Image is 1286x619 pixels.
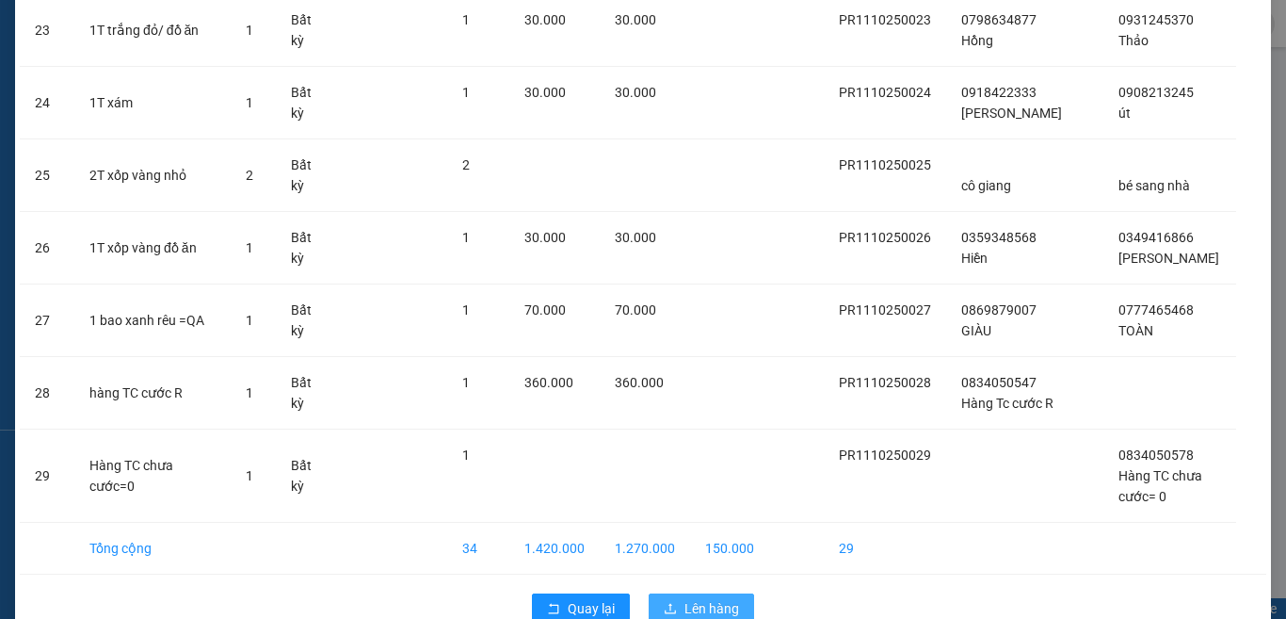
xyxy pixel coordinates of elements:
span: 1 [246,468,253,483]
span: [PERSON_NAME] [1118,251,1219,266]
td: 1 bao xanh rêu =QA [74,285,231,357]
span: 30.000 [615,85,656,100]
span: rollback [547,602,560,617]
span: PR1110250023 [839,12,931,27]
span: 0834050547 [961,375,1037,390]
span: 1 [246,23,253,38]
span: 1 [246,240,253,255]
td: 24 [20,67,74,139]
span: upload [664,602,677,617]
span: 1 [462,302,470,318]
td: 1T xám [74,67,231,139]
span: 30.000 [615,12,656,27]
span: PR1110250027 [839,302,931,318]
span: Hàng TC chưa cước= 0 [1118,468,1202,504]
td: 29 [20,430,74,523]
td: 28 [20,357,74,430]
span: 2 [246,168,253,183]
span: TOÀN [1118,323,1153,338]
span: 70.000 [615,302,656,318]
span: GIÀU [961,323,991,338]
td: 1.270.000 [600,523,690,575]
td: Bất kỳ [276,430,333,523]
td: 34 [447,523,508,575]
td: Bất kỳ [276,212,333,285]
span: 1 [462,448,470,463]
span: Hồng [961,33,993,48]
span: PR1110250024 [839,85,931,100]
td: Tổng cộng [74,523,231,575]
td: 27 [20,285,74,357]
span: 30.000 [524,85,566,100]
span: PR1110250026 [839,230,931,245]
span: 0349416866 [1118,230,1194,245]
span: 0834050578 [1118,448,1194,463]
td: 150.000 [690,523,769,575]
span: Lên hàng [684,598,739,619]
td: Bất kỳ [276,139,333,212]
span: 1 [246,385,253,400]
span: 30.000 [524,230,566,245]
span: 1 [246,313,253,328]
span: 360.000 [524,375,573,390]
span: 0931245370 [1118,12,1194,27]
td: 1T xốp vàng đồ ăn [74,212,231,285]
img: logo.jpg [204,24,249,69]
td: Bất kỳ [276,357,333,430]
span: bé sang nhà [1118,178,1190,193]
span: 0908213245 [1118,85,1194,100]
span: út [1118,106,1131,121]
b: [PERSON_NAME] [24,122,106,210]
td: 25 [20,139,74,212]
td: 26 [20,212,74,285]
span: Quay lại [568,598,615,619]
span: 70.000 [524,302,566,318]
span: [PERSON_NAME] [961,106,1062,121]
span: 1 [462,12,470,27]
span: 1 [246,95,253,110]
span: Hiền [961,251,988,266]
td: 2T xốp vàng nhỏ [74,139,231,212]
span: 1 [462,85,470,100]
td: hàng TC cước R [74,357,231,430]
span: 0869879007 [961,302,1037,318]
b: Gửi khách hàng [116,27,186,116]
span: 2 [462,157,470,172]
span: 1 [462,230,470,245]
span: 30.000 [615,230,656,245]
td: Hàng TC chưa cước=0 [74,430,231,523]
span: cô giang [961,178,1011,193]
span: 1 [462,375,470,390]
td: Bất kỳ [276,285,333,357]
span: PR1110250028 [839,375,931,390]
span: PR1110250029 [839,448,931,463]
span: PR1110250025 [839,157,931,172]
span: 360.000 [615,375,664,390]
span: Hàng Tc cước R [961,396,1053,411]
span: 0918422333 [961,85,1037,100]
span: 0798634877 [961,12,1037,27]
td: 1.420.000 [509,523,600,575]
span: 30.000 [524,12,566,27]
td: 29 [824,523,946,575]
li: (c) 2017 [158,90,259,113]
span: Thảo [1118,33,1149,48]
td: Bất kỳ [276,67,333,139]
span: 0359348568 [961,230,1037,245]
span: 0777465468 [1118,302,1194,318]
b: [DOMAIN_NAME] [158,72,259,87]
